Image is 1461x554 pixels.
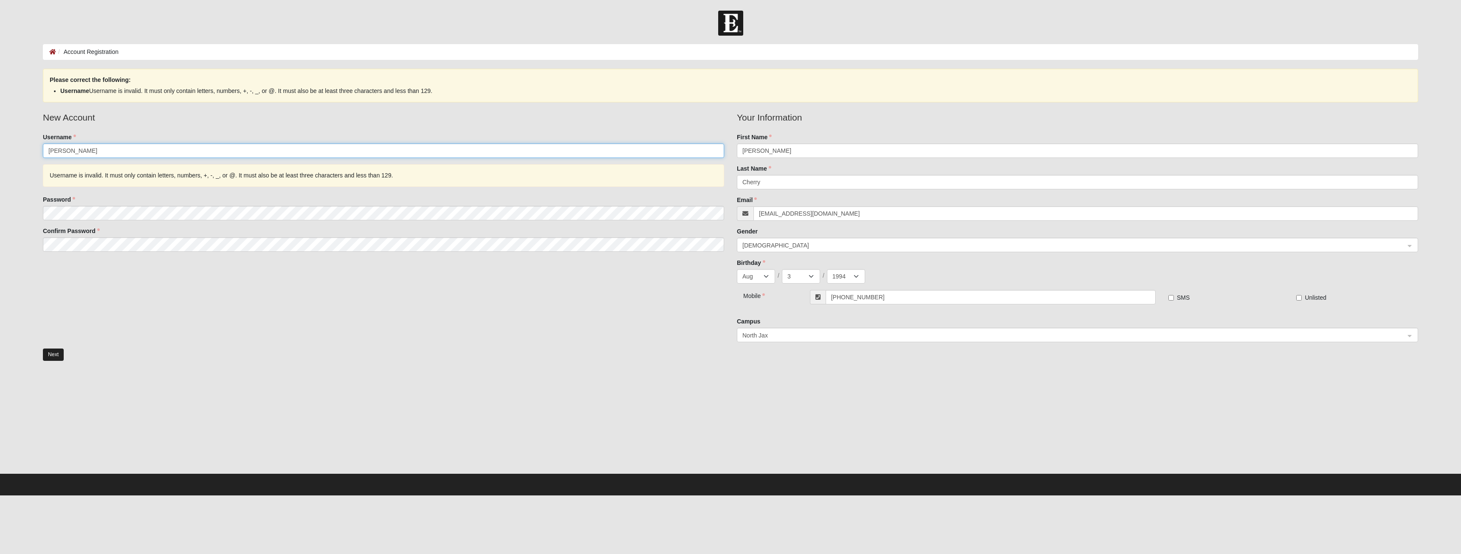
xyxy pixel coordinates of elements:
li: Account Registration [56,48,118,56]
label: Birthday [737,259,765,267]
input: Unlisted [1296,295,1302,301]
button: Next [43,349,64,361]
div: Username is invalid. It must only contain letters, numbers, +, -, _, or @. It must also be at lea... [43,164,724,187]
span: Male [742,241,1405,250]
label: Campus [737,317,760,326]
label: Password [43,195,75,204]
legend: New Account [43,111,724,124]
span: / [778,271,779,280]
span: SMS [1177,294,1190,301]
label: Username [43,133,76,141]
label: Gender [737,227,758,236]
span: Unlisted [1305,294,1326,301]
span: / [823,271,824,280]
strong: Username [60,87,89,94]
div: Please correct the following: [43,69,1418,102]
label: Last Name [737,164,771,173]
div: Mobile [737,290,794,300]
span: North Jax [742,331,1397,340]
legend: Your Information [737,111,1418,124]
li: Username is invalid. It must only contain letters, numbers, +, -, _, or @. It must also be at lea... [60,87,1401,96]
label: Confirm Password [43,227,100,235]
label: First Name [737,133,772,141]
img: Church of Eleven22 Logo [718,11,743,36]
input: SMS [1168,295,1174,301]
label: Email [737,196,757,204]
